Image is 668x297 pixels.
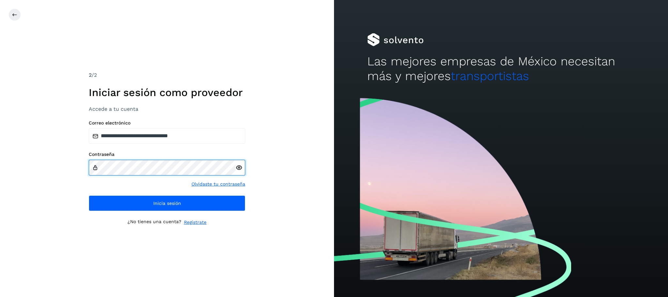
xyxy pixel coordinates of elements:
[153,201,181,206] span: Inicia sesión
[89,195,245,211] button: Inicia sesión
[89,106,245,112] h3: Accede a tu cuenta
[89,72,92,78] span: 2
[451,69,529,83] span: transportistas
[128,219,181,226] p: ¿No tienes una cuenta?
[184,219,206,226] a: Regístrate
[89,152,245,157] label: Contraseña
[191,181,245,188] a: Olvidaste tu contraseña
[89,86,245,99] h1: Iniciar sesión como proveedor
[367,54,634,83] h2: Las mejores empresas de México necesitan más y mejores
[89,71,245,79] div: /2
[89,120,245,126] label: Correo electrónico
